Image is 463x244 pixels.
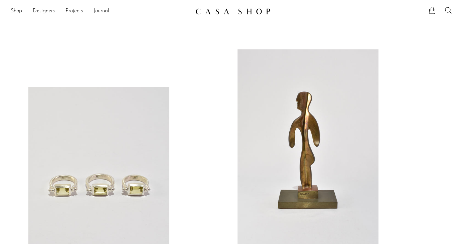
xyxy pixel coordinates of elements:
a: Journal [94,7,109,16]
a: Projects [65,7,83,16]
ul: NEW HEADER MENU [11,6,190,17]
nav: Desktop navigation [11,6,190,17]
a: Shop [11,7,22,16]
a: Designers [33,7,55,16]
